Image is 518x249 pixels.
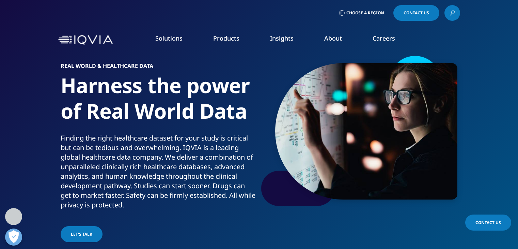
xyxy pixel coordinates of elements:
span: Contact Us [475,220,501,225]
nav: Primary [115,24,460,56]
h1: Harness the power of Real World Data [61,73,256,133]
span: Let's Talk [71,231,92,237]
h6: Real World & Healthcare Data [61,63,256,73]
a: Contact Us [393,5,439,21]
span: Contact Us [404,11,429,15]
span: Choose a Region [346,10,384,16]
p: Finding the right healthcare dataset for your study is critical but can be tedious and overwhelmi... [61,133,256,214]
a: Products [213,34,239,42]
a: Contact Us [465,215,511,231]
a: Insights [270,34,294,42]
button: Ouvrir le centre de préférences [5,229,22,246]
img: IQVIA Healthcare Information Technology and Pharma Clinical Research Company [58,35,113,45]
a: Solutions [155,34,183,42]
img: 2054_young-woman-touching-big-digital-monitor.jpg [275,63,457,200]
a: Careers [373,34,395,42]
a: Let's Talk [61,226,103,242]
a: About [324,34,342,42]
